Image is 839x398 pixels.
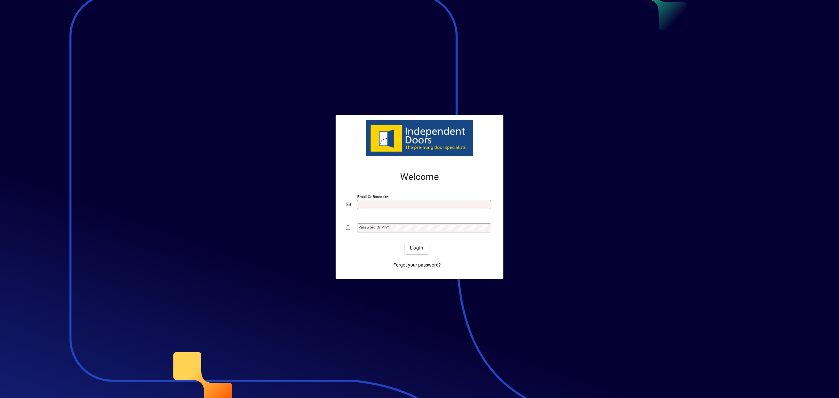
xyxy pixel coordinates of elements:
button: Login [405,242,429,254]
span: Login [410,245,423,251]
a: Forgot your password? [391,259,443,271]
mat-label: Password or Pin [359,225,387,229]
h2: Welcome [346,171,493,183]
mat-label: Email or Barcode [357,194,387,199]
span: Forgot your password? [393,262,441,269]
